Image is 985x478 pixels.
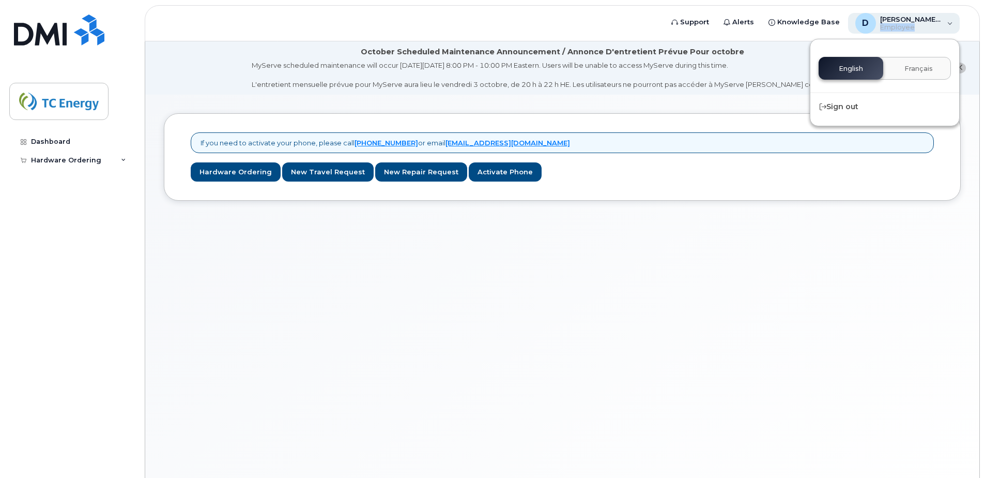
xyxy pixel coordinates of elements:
[375,162,467,182] a: New Repair Request
[191,162,281,182] a: Hardware Ordering
[469,162,542,182] a: Activate Phone
[252,61,854,89] div: MyServe scheduled maintenance will occur [DATE][DATE] 8:00 PM - 10:00 PM Eastern. Users will be u...
[355,139,418,147] a: [PHONE_NUMBER]
[361,47,744,57] div: October Scheduled Maintenance Announcement / Annonce D'entretient Prévue Pour octobre
[201,138,570,148] p: If you need to activate your phone, please call or email
[810,97,959,116] div: Sign out
[282,162,374,182] a: New Travel Request
[445,139,570,147] a: [EMAIL_ADDRESS][DOMAIN_NAME]
[940,433,977,470] iframe: Messenger Launcher
[904,65,933,73] span: Français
